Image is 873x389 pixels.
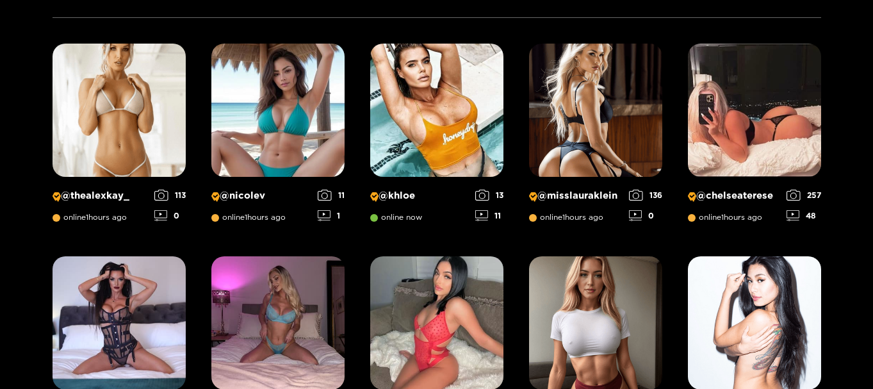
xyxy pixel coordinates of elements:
a: Creator Profile Image: thealexkay_@thealexkay_online1hours ago1130 [53,44,186,231]
div: 136 [629,190,662,201]
span: online 1 hours ago [211,213,286,222]
img: Creator Profile Image: thealexkay_ [53,44,186,177]
span: online 1 hours ago [529,213,603,222]
img: Creator Profile Image: nicolev [211,44,345,177]
a: Creator Profile Image: khloe@khloeonline now1311 [370,44,503,231]
div: 0 [629,210,662,221]
div: 257 [787,190,821,201]
div: 11 [318,190,345,201]
span: online 1 hours ago [688,213,762,222]
p: @ nicolev [211,190,311,202]
a: Creator Profile Image: misslauraklein@misslaurakleinonline1hours ago1360 [529,44,662,231]
img: Creator Profile Image: chelseaterese [688,44,821,177]
div: 48 [787,210,821,221]
img: Creator Profile Image: misslauraklein [529,44,662,177]
div: 0 [154,210,186,221]
div: 1 [318,210,345,221]
p: @ thealexkay_ [53,190,148,202]
span: online 1 hours ago [53,213,127,222]
div: 11 [475,210,503,221]
span: online now [370,213,422,222]
p: @ khloe [370,190,469,202]
div: 113 [154,190,186,201]
p: @ chelseaterese [688,190,780,202]
div: 13 [475,190,503,201]
a: Creator Profile Image: chelseaterese@chelseatereseonline1hours ago25748 [688,44,821,231]
a: Creator Profile Image: nicolev@nicolevonline1hours ago111 [211,44,345,231]
p: @ misslauraklein [529,190,623,202]
img: Creator Profile Image: khloe [370,44,503,177]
